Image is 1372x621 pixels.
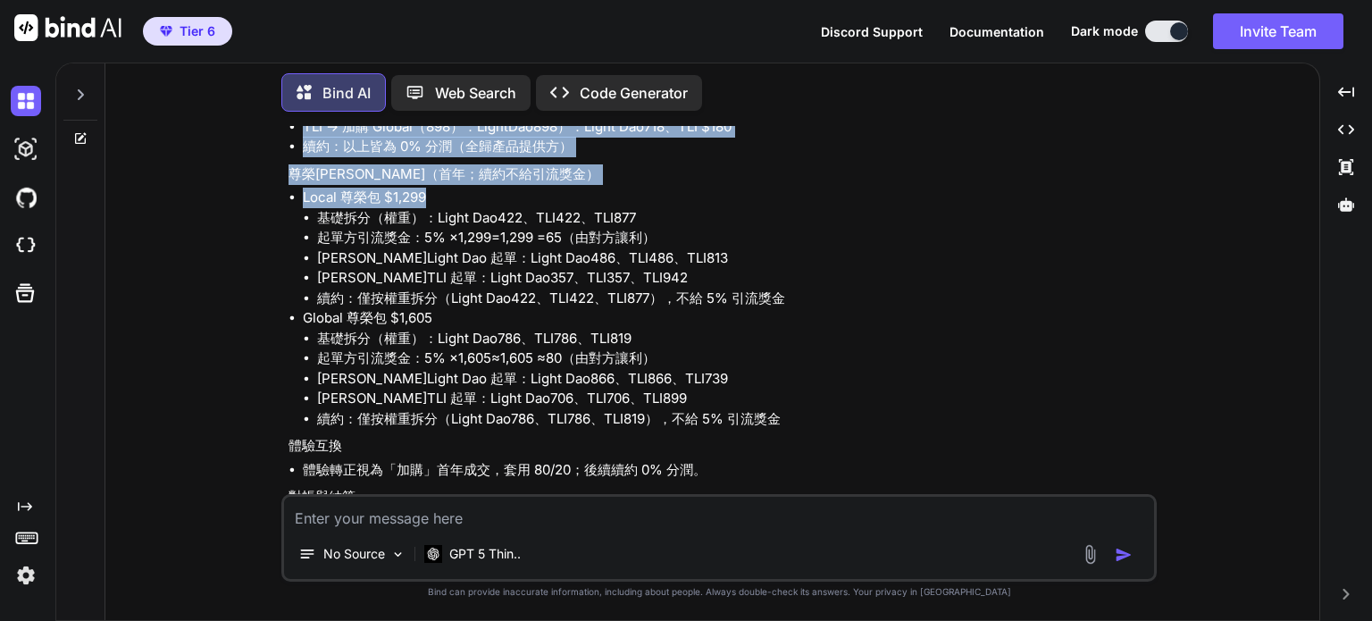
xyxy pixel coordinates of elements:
[160,26,172,37] img: premium
[534,330,543,347] mi: T
[565,290,569,306] mi: I
[11,86,41,116] img: darkChat
[498,330,521,347] mn: 786
[477,118,484,135] mi: L
[596,269,603,286] mi: L
[180,22,215,40] span: Tier 6
[569,290,627,306] annotation: 422、TLI
[550,269,573,286] mn: 357
[573,269,587,286] mtext: 、
[821,24,923,39] span: Discord Support
[615,249,629,266] mtext: 、
[323,545,385,563] p: No Source
[14,14,121,41] img: Bind AI
[464,349,467,366] mo: ,
[508,118,518,135] mi: D
[518,118,525,135] mi: a
[500,349,546,366] annotation: 1,605 ≈
[1080,544,1100,565] img: attachment
[143,17,232,46] button: premiumTier 6
[644,370,648,387] mi: I
[523,209,536,226] mtext: 、
[543,330,550,347] mi: L
[615,370,628,387] mtext: 、
[281,585,1157,599] p: Bind can provide inaccurate information, including about people. Always double-check its answers....
[590,249,615,266] mn: 486
[317,409,1153,430] li: 續約：僅按權重拆分（Light Dao 819），不給 5% 引流獎金
[603,269,607,286] mi: I
[317,289,1153,309] li: 續約：僅按權重拆分（Light Dao 877），不給 5% 引流獎金
[11,182,41,213] img: githubDark
[464,229,467,246] mo: ,
[637,370,644,387] mi: L
[534,410,548,427] mtext: 、
[467,229,491,246] mn: 299
[554,330,610,347] annotation: 786、TLI
[11,231,41,261] img: cloudideIcon
[498,209,523,226] mn: 422
[450,118,477,135] mtext: ）：
[488,118,496,135] mi: g
[629,249,638,266] mi: T
[552,209,556,226] mi: I
[648,370,705,387] annotation: 866、TLI
[587,390,596,407] mi: T
[500,229,546,246] annotation: 1,299 =
[549,290,558,306] mi: T
[317,389,1153,409] li: [PERSON_NAME]TLI 起單：Light Dao 899
[511,290,536,306] mn: 422
[458,349,464,366] mn: 1
[424,545,442,562] img: GPT 5 Thinking High
[491,229,500,246] mo: =
[1071,22,1138,40] span: Dark mode
[603,390,607,407] mi: I
[628,370,637,387] mi: T
[545,209,552,226] mi: L
[484,118,488,135] mi: i
[573,390,587,407] mtext: 、
[1213,13,1343,49] button: Invite Team
[645,249,648,266] mi: I
[533,118,644,135] annotation: 898）：Light Dao
[11,560,41,591] img: settings
[390,547,406,562] img: Pick Models
[590,370,615,387] mn: 866
[536,290,549,306] mtext: 、
[821,22,923,41] button: Discord Support
[556,410,564,427] mi: L
[435,82,516,104] p: Web Search
[587,269,596,286] mi: T
[548,410,556,427] mi: T
[467,349,491,366] mn: 605
[317,348,1153,369] li: 起單方引流獎金：5% × 80（由對方讓利）
[303,117,1153,138] li: TLI → 加購 Global（ 718、TLI $180
[521,330,534,347] mtext: 、
[558,290,565,306] mi: L
[317,268,1153,289] li: [PERSON_NAME]TLI 起單：Light Dao 942
[317,248,1153,269] li: [PERSON_NAME]Light Dao 起單：Light Dao 813
[950,22,1044,41] button: Documentation
[303,188,1153,308] li: Local 尊榮包 $1,299
[303,137,1153,157] li: 續約：以上皆為 0% 分潤（全歸產品提供方）
[303,460,1153,481] li: 體驗轉正視為「加購」首年成交，套用 80/20；後續續約 0% 分潤。
[458,229,464,246] mn: 1
[317,228,1153,248] li: 起單方引流獎金：5% × 65（由對方讓利）
[607,269,663,286] annotation: 357、TLI
[556,209,614,226] annotation: 422、TLI
[426,118,450,135] mn: 898
[1115,546,1133,564] img: icon
[11,134,41,164] img: darkAi-studio
[289,487,1153,508] p: 對帳與結算
[950,24,1044,39] span: Documentation
[496,118,504,135] mi: h
[317,208,1153,229] li: 基礎拆分（權重）：Light Dao 877
[564,410,567,427] mi: I
[550,330,554,347] mi: I
[648,249,707,266] annotation: 486、TLI
[536,209,545,226] mi: T
[596,390,603,407] mi: L
[289,164,1153,185] p: 尊榮[PERSON_NAME]（首年；續約不給引流獎金）
[504,118,508,135] mi: t
[580,82,688,104] p: Code Generator
[303,308,1153,429] li: Global 尊榮包 $1,605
